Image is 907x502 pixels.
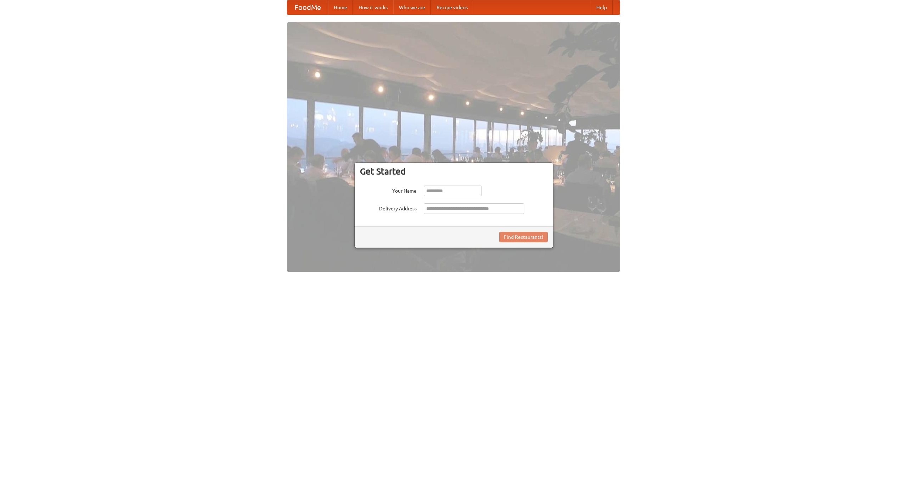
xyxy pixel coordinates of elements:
button: Find Restaurants! [499,232,548,242]
a: Help [591,0,613,15]
h3: Get Started [360,166,548,177]
label: Delivery Address [360,203,417,212]
a: Who we are [393,0,431,15]
a: How it works [353,0,393,15]
label: Your Name [360,186,417,194]
a: FoodMe [287,0,328,15]
a: Home [328,0,353,15]
a: Recipe videos [431,0,473,15]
